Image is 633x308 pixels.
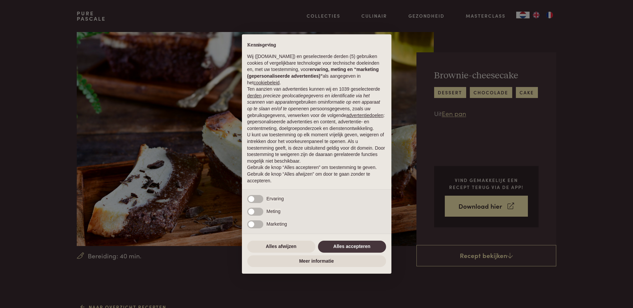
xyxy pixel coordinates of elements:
em: precieze geolocatiegegevens en identificatie via het scannen van apparaten [247,93,370,105]
button: Meer informatie [247,255,386,267]
p: U kunt uw toestemming op elk moment vrijelijk geven, weigeren of intrekken door het voorkeurenpan... [247,132,386,164]
a: cookiebeleid [254,80,280,85]
p: Gebruik de knop “Alles accepteren” om toestemming te geven. Gebruik de knop “Alles afwijzen” om d... [247,164,386,184]
p: Ten aanzien van advertenties kunnen wij en 1039 geselecteerde gebruiken om en persoonsgegevens, z... [247,86,386,132]
button: derden [247,93,262,99]
span: Marketing [267,221,287,227]
button: Alles accepteren [318,241,386,253]
p: Wij ([DOMAIN_NAME]) en geselecteerde derden (5) gebruiken cookies of vergelijkbare technologie vo... [247,53,386,86]
button: advertentiedoelen [346,112,383,119]
strong: ervaring, meting en “marketing (gepersonaliseerde advertenties)” [247,67,379,79]
em: informatie op een apparaat op te slaan en/of te openen [247,99,380,111]
span: Ervaring [267,196,284,201]
button: Alles afwijzen [247,241,315,253]
span: Meting [267,209,281,214]
h2: Kennisgeving [247,42,386,48]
